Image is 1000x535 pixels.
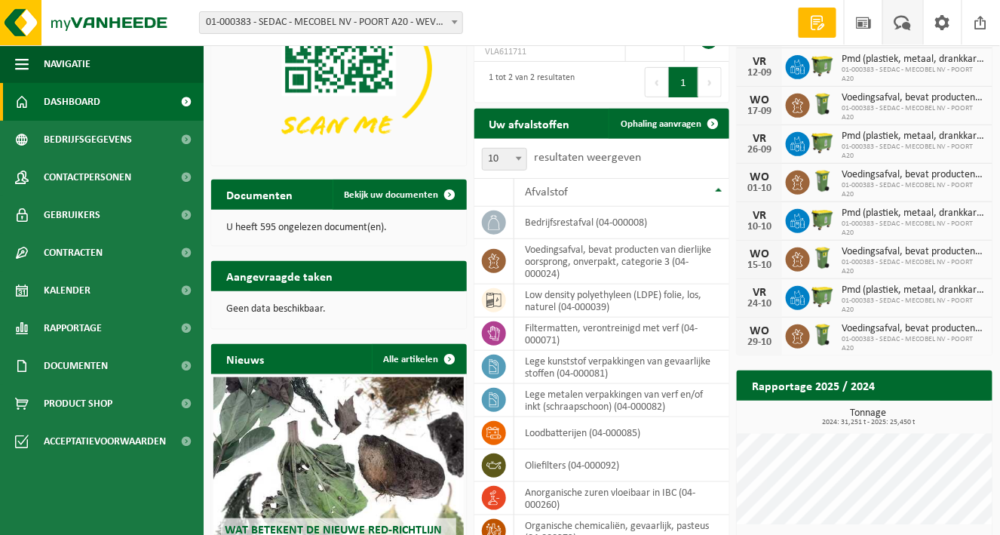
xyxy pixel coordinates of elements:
[211,344,279,374] h2: Nieuws
[842,181,985,199] span: 01-000383 - SEDAC - MECOBEL NV - POORT A20
[842,131,985,143] span: Pmd (plastiek, metaal, drankkartons) (bedrijven)
[810,322,836,348] img: WB-0140-HPE-GN-50
[44,45,90,83] span: Navigatie
[744,68,775,78] div: 12-09
[44,385,112,423] span: Product Shop
[44,196,100,234] span: Gebruikers
[744,145,775,155] div: 26-09
[514,482,730,515] td: anorganische zuren vloeibaar in IBC (04-000260)
[744,106,775,117] div: 17-09
[842,169,985,181] span: Voedingsafval, bevat producten van dierlijke oorsprong, onverpakt, categorie 3
[44,158,131,196] span: Contactpersonen
[44,83,100,121] span: Dashboard
[744,94,775,106] div: WO
[842,258,985,276] span: 01-000383 - SEDAC - MECOBEL NV - POORT A20
[645,67,669,97] button: Previous
[44,309,102,347] span: Rapportage
[333,180,465,210] a: Bekijk uw documenten
[486,46,614,58] span: VLA611711
[842,220,985,238] span: 01-000383 - SEDAC - MECOBEL NV - POORT A20
[744,299,775,309] div: 24-10
[744,171,775,183] div: WO
[744,260,775,271] div: 15-10
[514,351,730,384] td: lege kunststof verpakkingen van gevaarlijke stoffen (04-000081)
[842,54,985,66] span: Pmd (plastiek, metaal, drankkartons) (bedrijven)
[842,92,985,104] span: Voedingsafval, bevat producten van dierlijke oorsprong, onverpakt, categorie 3
[744,337,775,348] div: 29-10
[842,335,985,353] span: 01-000383 - SEDAC - MECOBEL NV - POORT A20
[842,104,985,122] span: 01-000383 - SEDAC - MECOBEL NV - POORT A20
[514,417,730,450] td: loodbatterijen (04-000085)
[44,121,132,158] span: Bedrijfsgegevens
[483,149,526,170] span: 10
[744,183,775,194] div: 01-10
[698,67,722,97] button: Next
[744,248,775,260] div: WO
[211,261,348,291] h2: Aangevraagde taken
[609,109,728,139] a: Ophaling aanvragen
[482,148,527,171] span: 10
[880,400,991,430] a: Bekijk rapportage
[514,284,730,318] td: low density polyethyleen (LDPE) folie, los, naturel (04-000039)
[744,56,775,68] div: VR
[744,325,775,337] div: WO
[744,408,992,426] h3: Tonnage
[744,222,775,232] div: 10-10
[211,180,308,209] h2: Documenten
[669,67,698,97] button: 1
[474,109,585,138] h2: Uw afvalstoffen
[44,272,90,309] span: Kalender
[744,210,775,222] div: VR
[810,207,836,232] img: WB-1100-HPE-GN-50
[842,66,985,84] span: 01-000383 - SEDAC - MECOBEL NV - POORT A20
[842,284,985,297] span: Pmd (plastiek, metaal, drankkartons) (bedrijven)
[842,246,985,258] span: Voedingsafval, bevat producten van dierlijke oorsprong, onverpakt, categorie 3
[514,450,730,482] td: oliefilters (04-000092)
[744,287,775,299] div: VR
[199,11,463,34] span: 01-000383 - SEDAC - MECOBEL NV - POORT A20 - WEVELGEM
[810,130,836,155] img: WB-1100-HPE-GN-50
[842,208,985,220] span: Pmd (plastiek, metaal, drankkartons) (bedrijven)
[526,186,569,198] span: Afvalstof
[372,344,465,374] a: Alle artikelen
[810,53,836,78] img: WB-1100-HPE-GN-50
[226,223,452,233] p: U heeft 595 ongelezen document(en).
[810,284,836,309] img: WB-1100-HPE-GN-50
[44,423,166,460] span: Acceptatievoorwaarden
[842,143,985,161] span: 01-000383 - SEDAC - MECOBEL NV - POORT A20
[514,207,730,239] td: bedrijfsrestafval (04-000008)
[44,347,108,385] span: Documenten
[842,297,985,315] span: 01-000383 - SEDAC - MECOBEL NV - POORT A20
[744,419,992,426] span: 2024: 31,251 t - 2025: 25,450 t
[810,91,836,117] img: WB-0140-HPE-GN-50
[810,245,836,271] img: WB-0140-HPE-GN-50
[514,239,730,284] td: voedingsafval, bevat producten van dierlijke oorsprong, onverpakt, categorie 3 (04-000024)
[737,371,890,400] h2: Rapportage 2025 / 2024
[514,384,730,417] td: lege metalen verpakkingen van verf en/of inkt (schraapschoon) (04-000082)
[482,66,575,99] div: 1 tot 2 van 2 resultaten
[226,304,452,315] p: Geen data beschikbaar.
[810,168,836,194] img: WB-0140-HPE-GN-50
[842,323,985,335] span: Voedingsafval, bevat producten van dierlijke oorsprong, onverpakt, categorie 3
[200,12,462,33] span: 01-000383 - SEDAC - MECOBEL NV - POORT A20 - WEVELGEM
[621,119,701,129] span: Ophaling aanvragen
[345,190,439,200] span: Bekijk uw documenten
[514,318,730,351] td: filtermatten, verontreinigd met verf (04-000071)
[744,133,775,145] div: VR
[44,234,103,272] span: Contracten
[535,152,642,164] label: resultaten weergeven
